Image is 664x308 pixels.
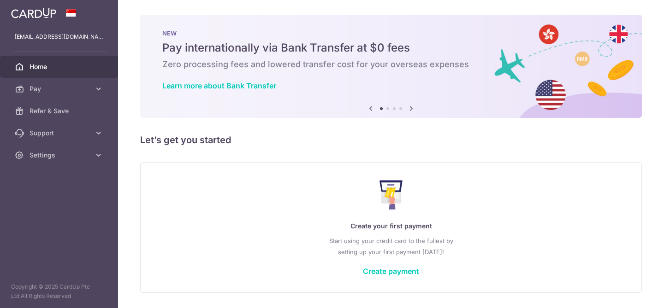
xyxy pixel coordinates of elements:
iframe: Opens a widget where you can find more information [605,280,655,303]
span: Support [30,128,90,138]
span: Home [30,62,90,71]
p: NEW [162,29,620,37]
span: Settings [30,151,90,160]
span: Pay [30,84,90,93]
h5: Pay internationally via Bank Transfer at $0 fees [162,41,620,55]
p: Start using your credit card to the fullest by setting up your first payment [DATE]! [159,235,623,257]
h5: Let’s get you started [140,133,642,147]
img: Make Payment [379,180,403,209]
h6: Zero processing fees and lowered transfer cost for your overseas expenses [162,59,620,70]
span: Refer & Save [30,106,90,116]
p: [EMAIL_ADDRESS][DOMAIN_NAME] [15,32,103,41]
a: Create payment [363,267,419,276]
p: Create your first payment [159,221,623,232]
img: CardUp [11,7,56,18]
img: Bank transfer banner [140,15,642,118]
a: Learn more about Bank Transfer [162,81,276,90]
